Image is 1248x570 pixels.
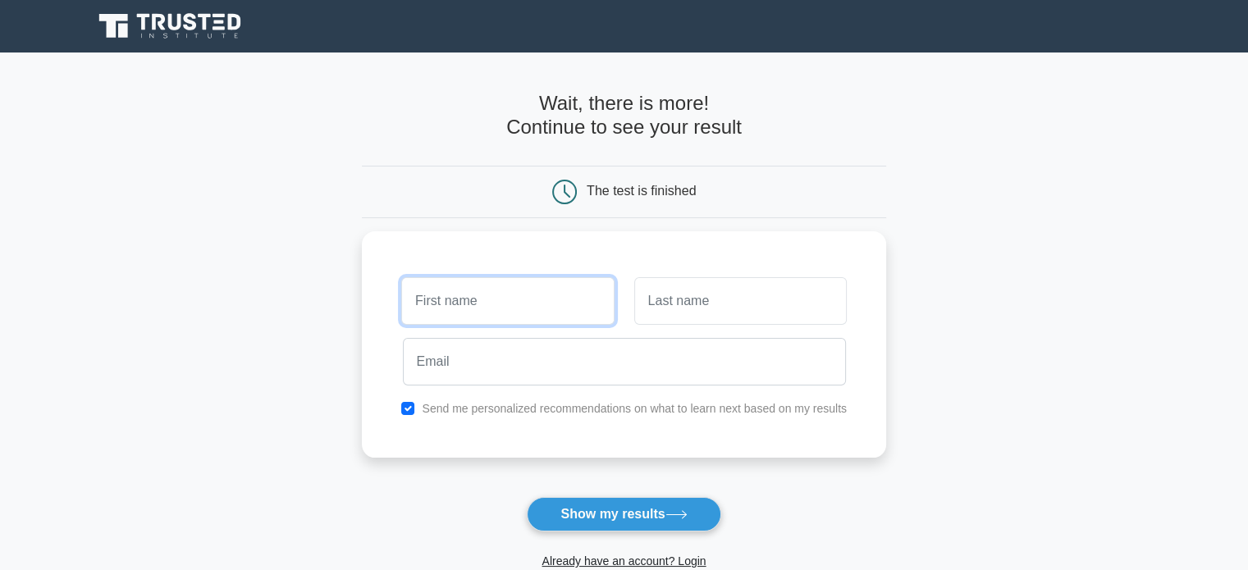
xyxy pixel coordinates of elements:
[401,277,614,325] input: First name
[542,554,706,568] a: Already have an account? Login
[403,338,846,385] input: Email
[527,497,720,531] button: Show my results
[362,92,886,139] h4: Wait, there is more! Continue to see your result
[587,184,696,198] div: The test is finished
[634,277,847,325] input: Last name
[422,402,847,415] label: Send me personalized recommendations on what to learn next based on my results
